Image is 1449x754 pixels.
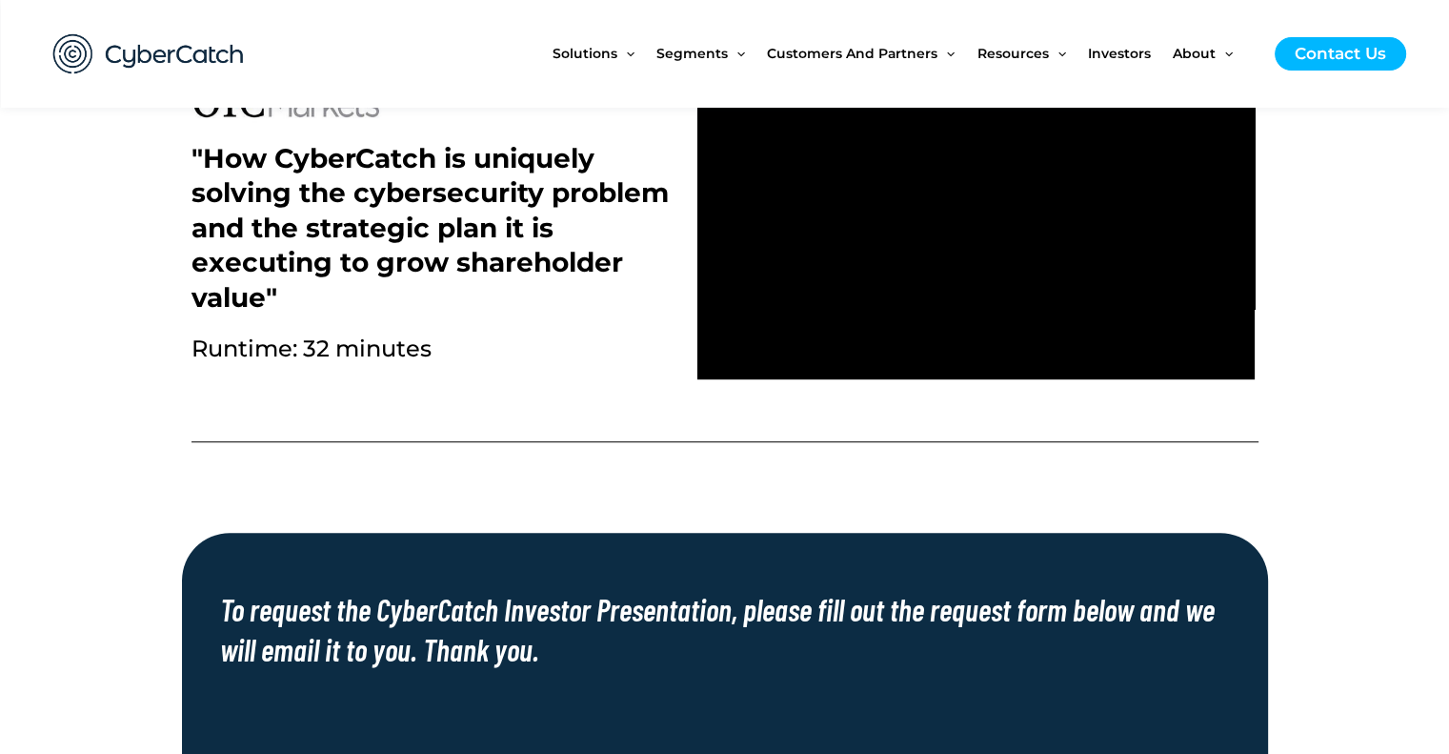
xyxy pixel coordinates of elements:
img: CyberCatch [34,14,263,93]
span: Resources [977,13,1049,93]
span: Solutions [553,13,617,93]
span: Customers and Partners [767,13,937,93]
span: Investors [1088,13,1151,93]
iframe: vimeo Video Player [697,67,1254,380]
span: Segments [656,13,728,93]
span: Menu Toggle [937,13,955,93]
span: Menu Toggle [1049,13,1066,93]
a: Investors [1088,13,1173,93]
h2: "How CyberCatch is uniquely solving the cybersecurity problem and the strategic plan it is execut... [191,141,670,315]
span: Menu Toggle [728,13,745,93]
span: Menu Toggle [617,13,634,93]
h2: To request the CyberCatch Investor Presentation, please fill out the request form below and we wi... [220,590,1230,669]
span: About [1173,13,1216,93]
h2: Runtime: 32 minutes [191,334,670,363]
span: Menu Toggle [1216,13,1233,93]
a: Contact Us [1275,37,1406,71]
nav: Site Navigation: New Main Menu [553,13,1256,93]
